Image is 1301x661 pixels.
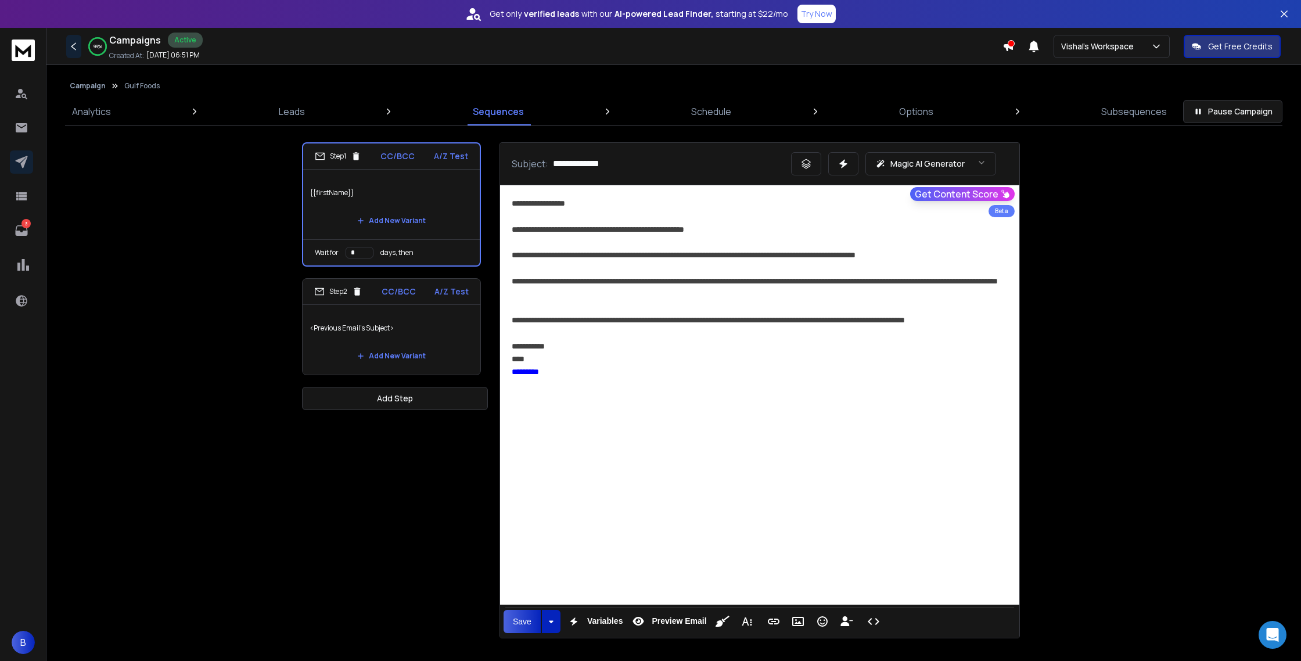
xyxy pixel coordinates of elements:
h1: Campaigns [109,33,161,47]
a: Leads [272,98,312,125]
button: Emoticons [811,610,833,633]
button: Clean HTML [711,610,734,633]
button: Code View [862,610,885,633]
a: Sequences [466,98,531,125]
strong: verified leads [524,8,579,20]
button: Campaign [70,81,106,91]
button: Get Free Credits [1184,35,1281,58]
p: Gulf Foods [124,81,160,91]
a: Analytics [65,98,118,125]
button: Insert Image (⌘P) [787,610,809,633]
div: Active [168,33,203,48]
div: Step 1 [315,151,361,161]
p: <Previous Email's Subject> [310,312,473,344]
strong: AI-powered Lead Finder, [614,8,713,20]
button: B [12,631,35,654]
button: Magic AI Generator [865,152,996,175]
p: Analytics [72,105,111,118]
p: Get only with our starting at $22/mo [490,8,788,20]
p: [DATE] 06:51 PM [146,51,200,60]
a: Schedule [684,98,738,125]
div: Beta [989,205,1015,217]
li: Step2CC/BCCA/Z Test<Previous Email's Subject>Add New Variant [302,278,481,375]
p: A/Z Test [434,150,468,162]
p: Schedule [691,105,731,118]
li: Step1CC/BCCA/Z Test{{firstName}}Add New VariantWait fordays, then [302,142,481,267]
p: 99 % [94,43,102,50]
img: logo [12,39,35,61]
p: Sequences [473,105,524,118]
p: Subsequences [1101,105,1167,118]
span: Preview Email [649,616,709,626]
p: days, then [380,248,414,257]
p: Get Free Credits [1208,41,1273,52]
button: Insert Unsubscribe Link [836,610,858,633]
button: More Text [736,610,758,633]
a: Subsequences [1094,98,1174,125]
button: Pause Campaign [1183,100,1282,123]
button: Try Now [797,5,836,23]
p: {{firstName}} [310,177,473,209]
p: Vishal's Workspace [1061,41,1138,52]
p: Try Now [801,8,832,20]
button: Variables [563,610,626,633]
div: Step 2 [314,286,362,297]
button: Add New Variant [348,344,435,368]
span: Variables [585,616,626,626]
p: Created At: [109,51,144,60]
button: Add Step [302,387,488,410]
p: Options [899,105,933,118]
div: Open Intercom Messenger [1259,621,1286,649]
p: Magic AI Generator [890,158,965,170]
a: 3 [10,219,33,242]
p: Leads [279,105,305,118]
p: 3 [21,219,31,228]
button: Insert Link (⌘K) [763,610,785,633]
button: Add New Variant [348,209,435,232]
p: CC/BCC [380,150,415,162]
button: Preview Email [627,610,709,633]
a: Options [892,98,940,125]
button: Save [504,610,541,633]
button: Get Content Score [910,187,1015,201]
p: A/Z Test [434,286,469,297]
p: Wait for [315,248,339,257]
p: CC/BCC [382,286,416,297]
p: Subject: [512,157,548,171]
